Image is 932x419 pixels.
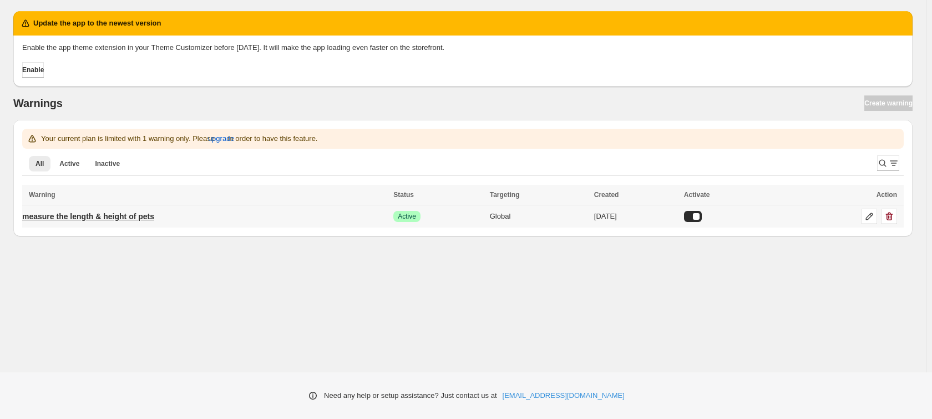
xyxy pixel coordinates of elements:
div: Global [490,211,587,222]
span: Warning [29,191,55,199]
button: Search and filter results [877,155,899,171]
span: All [36,159,44,168]
span: upgrade [208,133,235,144]
span: Activate [684,191,710,199]
h2: Warnings [13,97,63,110]
span: Created [594,191,619,199]
a: measure the length & height of pets [22,208,154,225]
span: Targeting [490,191,520,199]
button: upgrade [208,130,235,148]
span: Active [398,212,416,221]
div: [DATE] [594,211,677,222]
p: Your current plan is limited with 1 warning only. Please in order to have this feature. [41,133,317,144]
p: measure the length & height of pets [22,211,154,222]
span: Enable [22,65,44,74]
span: Inactive [95,159,120,168]
span: Status [393,191,414,199]
span: Active [59,159,79,168]
span: Action [877,191,897,199]
h2: Update the app to the newest version [33,18,161,29]
p: Enable the app theme extension in your Theme Customizer before [DATE]. It will make the app loadi... [22,42,444,53]
button: Enable [22,62,44,78]
a: [EMAIL_ADDRESS][DOMAIN_NAME] [503,390,625,401]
